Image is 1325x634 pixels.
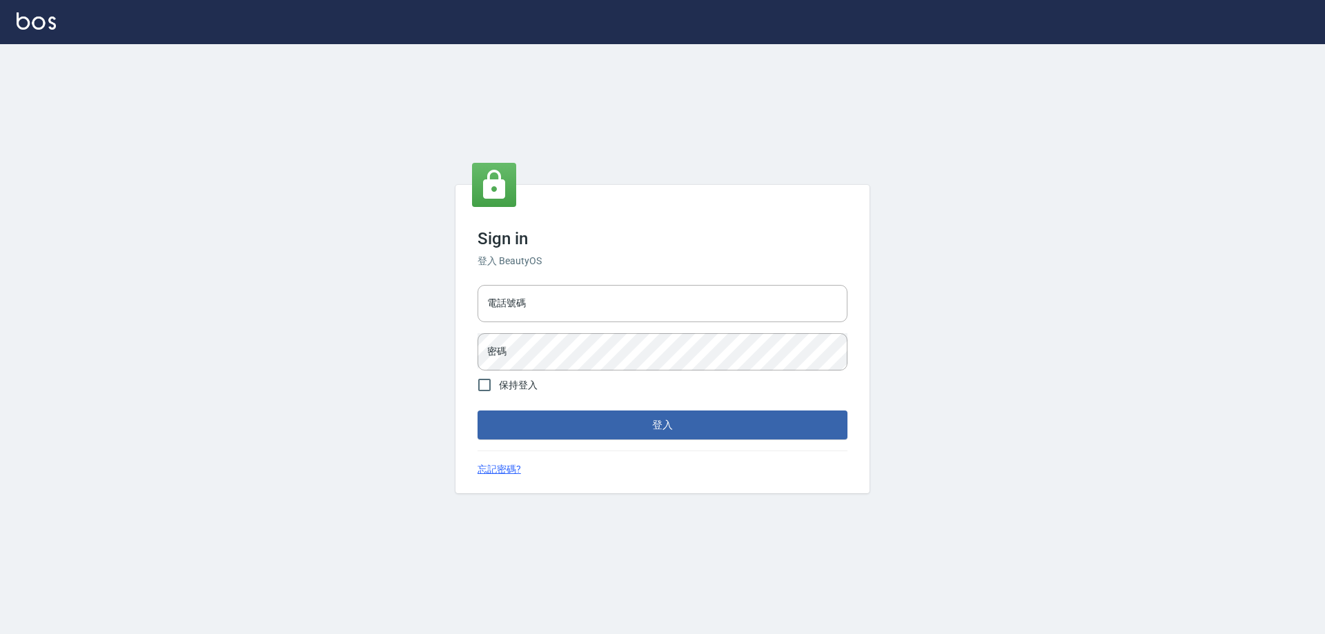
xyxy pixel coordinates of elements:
span: 保持登入 [499,378,538,393]
h6: 登入 BeautyOS [478,254,847,268]
button: 登入 [478,410,847,439]
a: 忘記密碼? [478,462,521,477]
h3: Sign in [478,229,847,248]
img: Logo [17,12,56,30]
